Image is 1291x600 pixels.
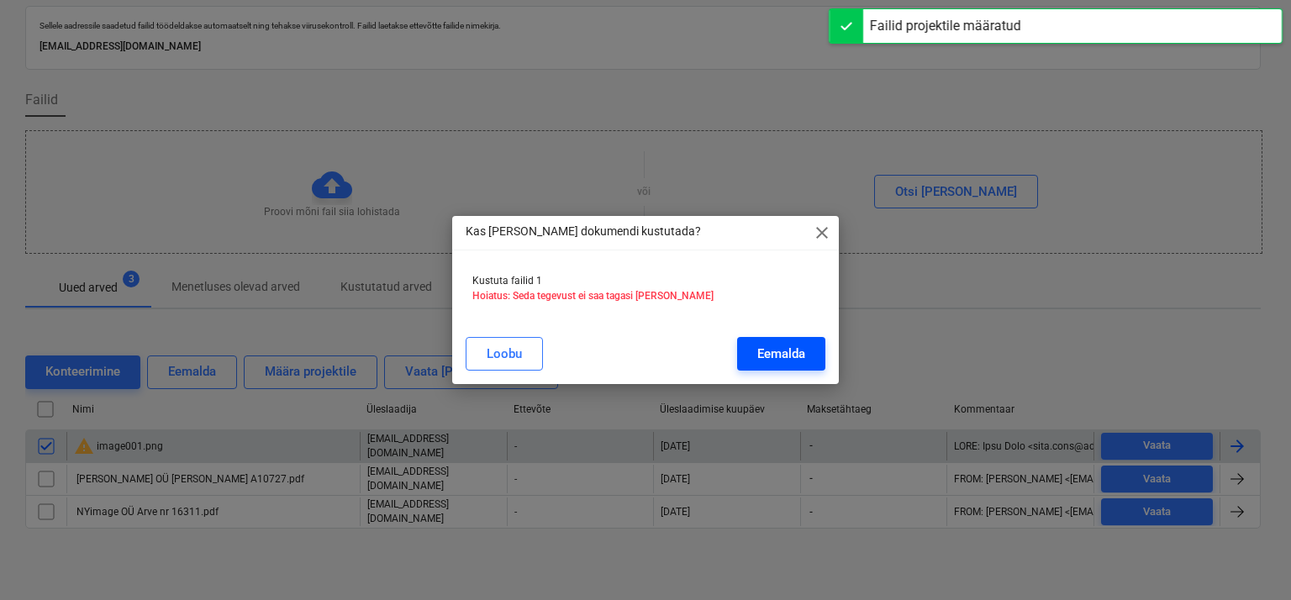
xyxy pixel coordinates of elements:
[472,289,819,303] p: Hoiatus: Seda tegevust ei saa tagasi [PERSON_NAME]
[472,274,819,288] p: Kustuta failid 1
[487,343,522,365] div: Loobu
[1207,519,1291,600] iframe: Chat Widget
[812,223,832,243] span: close
[737,337,825,371] button: Eemalda
[870,16,1021,36] div: Failid projektile määratud
[466,337,543,371] button: Loobu
[466,223,701,240] p: Kas [PERSON_NAME] dokumendi kustutada?
[757,343,805,365] div: Eemalda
